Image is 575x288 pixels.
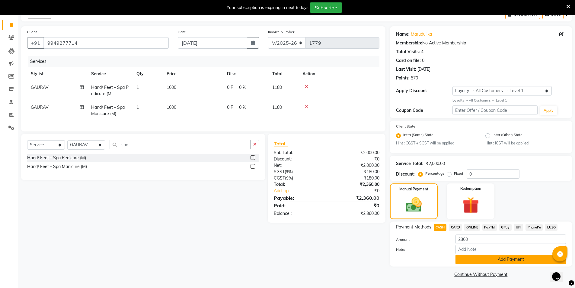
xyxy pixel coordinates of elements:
[274,175,285,181] span: CGST
[269,150,327,156] div: Sub Total:
[269,156,327,162] div: Discount:
[485,141,566,146] small: Hint : IGST will be applied
[269,67,299,81] th: Total
[327,156,384,162] div: ₹0
[336,188,384,194] div: ₹0
[327,175,384,181] div: ₹180.00
[272,105,282,110] span: 1180
[268,29,294,35] label: Invoice Number
[396,141,477,146] small: Hint : CGST + SGST will be applied
[411,75,418,81] div: 570
[417,66,430,73] div: [DATE]
[269,175,327,181] div: ( )
[269,181,327,188] div: Total:
[452,105,538,115] input: Enter Offer / Coupon Code
[452,98,566,103] div: All Customers → Level 1
[269,169,327,175] div: ( )
[396,224,431,230] span: Payment Methods
[545,224,557,231] span: LUZO
[274,169,285,174] span: SGST
[434,224,447,231] span: CASH
[396,57,421,64] div: Card on file:
[514,224,523,231] span: UPI
[396,171,415,177] div: Discount:
[455,245,566,254] input: Add Note
[136,105,139,110] span: 1
[327,150,384,156] div: ₹2,000.00
[227,84,233,91] span: 0 F
[396,49,420,55] div: Total Visits:
[460,186,481,191] label: Redemption
[167,85,176,90] span: 1000
[455,255,566,264] button: Add Payment
[525,224,543,231] span: PhonePe
[91,85,129,96] span: Hand/ Feet - Spa Pedicure (M)
[391,271,571,278] a: Continue Without Payment
[110,140,251,149] input: Search or Scan
[396,40,566,46] div: No Active Membership
[327,194,384,202] div: ₹2,360.00
[27,155,86,161] div: Hand/ Feet - Spa Pedicure (M)
[425,171,445,176] label: Percentage
[426,160,445,167] div: ₹2,000.00
[396,66,416,73] div: Last Visit:
[411,31,432,37] a: Marudulika
[133,67,163,81] th: Qty
[269,194,327,202] div: Payable:
[235,104,237,111] span: |
[396,160,423,167] div: Service Total:
[28,56,384,67] div: Services
[399,186,428,192] label: Manual Payment
[274,141,288,147] span: Total
[327,181,384,188] div: ₹2,360.00
[396,88,453,94] div: Apply Discount
[269,202,327,209] div: Paid:
[272,85,282,90] span: 1180
[88,67,133,81] th: Service
[227,104,233,111] span: 0 F
[27,67,88,81] th: Stylist
[499,224,512,231] span: GPay
[452,98,468,102] strong: Loyalty →
[43,37,169,49] input: Search by Name/Mobile/Email/Code
[454,171,463,176] label: Fixed
[235,84,237,91] span: |
[327,202,384,209] div: ₹0
[396,31,410,37] div: Name:
[550,264,569,282] iframe: chat widget
[396,124,415,129] label: Client State
[464,224,480,231] span: ONLINE
[27,37,44,49] button: +91
[540,106,557,115] button: Apply
[91,105,125,116] span: Hand/ Feet - Spa Manicure (M)
[422,57,424,64] div: 0
[299,67,379,81] th: Action
[27,163,87,170] div: Hand/ Feet - Spa Manicure (M)
[286,176,292,180] span: 9%
[227,5,308,11] div: Your subscription is expiring in next 6 days
[163,67,223,81] th: Price
[401,196,427,214] img: _cash.svg
[457,195,484,215] img: _gift.svg
[286,169,292,174] span: 9%
[327,169,384,175] div: ₹180.00
[239,104,246,111] span: 0 %
[31,105,49,110] span: GAURAV
[391,237,451,242] label: Amount:
[31,85,49,90] span: GAURAV
[449,224,462,231] span: CARD
[403,132,433,139] label: Intra (Same) State
[136,85,139,90] span: 1
[391,247,451,252] label: Note:
[327,162,384,169] div: ₹2,000.00
[327,210,384,217] div: ₹2,360.00
[269,188,336,194] a: Add Tip
[223,67,269,81] th: Disc
[178,29,186,35] label: Date
[482,224,497,231] span: PayTM
[239,84,246,91] span: 0 %
[396,40,422,46] div: Membership:
[455,235,566,244] input: Amount
[421,49,423,55] div: 4
[396,75,410,81] div: Points:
